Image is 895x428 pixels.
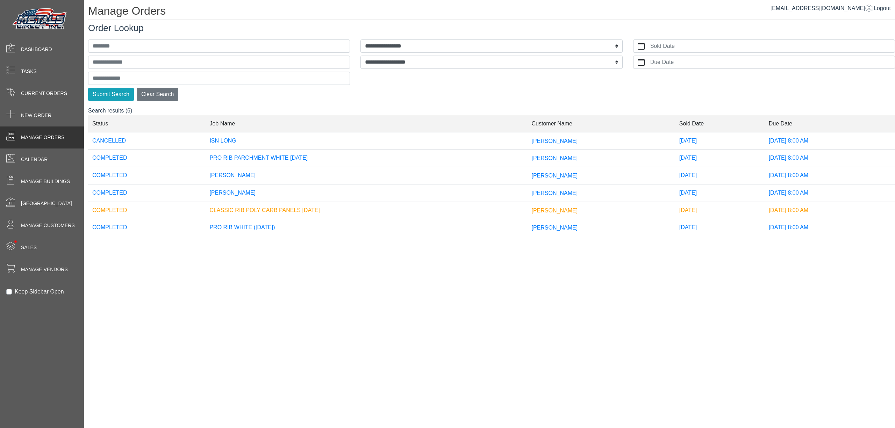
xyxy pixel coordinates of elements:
[649,40,895,52] label: Sold Date
[874,5,891,11] span: Logout
[88,219,205,236] td: COMPLETED
[21,222,75,229] span: Manage Customers
[532,190,578,196] span: [PERSON_NAME]
[21,178,70,185] span: Manage Buildings
[765,202,895,219] td: [DATE] 8:00 AM
[10,6,70,32] img: Metals Direct Inc Logo
[15,288,64,296] label: Keep Sidebar Open
[21,156,48,163] span: Calendar
[88,23,895,34] h3: Order Lookup
[675,167,765,184] td: [DATE]
[205,167,527,184] td: [PERSON_NAME]
[532,155,578,161] span: [PERSON_NAME]
[205,115,527,132] td: Job Name
[633,40,649,52] button: calendar
[675,132,765,150] td: [DATE]
[532,138,578,144] span: [PERSON_NAME]
[21,200,72,207] span: [GEOGRAPHIC_DATA]
[765,132,895,150] td: [DATE] 8:00 AM
[88,202,205,219] td: COMPLETED
[137,88,178,101] button: Clear Search
[528,115,675,132] td: Customer Name
[88,107,895,242] div: Search results (6)
[532,207,578,213] span: [PERSON_NAME]
[88,150,205,167] td: COMPLETED
[205,184,527,202] td: [PERSON_NAME]
[88,184,205,202] td: COMPLETED
[765,184,895,202] td: [DATE] 8:00 AM
[649,56,895,68] label: Due Date
[771,5,872,11] a: [EMAIL_ADDRESS][DOMAIN_NAME]
[532,225,578,231] span: [PERSON_NAME]
[205,132,527,150] td: ISN LONG
[21,266,68,273] span: Manage Vendors
[633,56,649,68] button: calendar
[205,219,527,236] td: PRO RIB WHITE ([DATE])
[771,4,891,13] div: |
[765,150,895,167] td: [DATE] 8:00 AM
[88,115,205,132] td: Status
[675,150,765,167] td: [DATE]
[675,219,765,236] td: [DATE]
[675,184,765,202] td: [DATE]
[638,59,645,66] svg: calendar
[638,43,645,50] svg: calendar
[21,134,64,141] span: Manage Orders
[21,46,52,53] span: Dashboard
[7,230,24,253] span: •
[532,173,578,179] span: [PERSON_NAME]
[205,202,527,219] td: CLASSIC RIB POLY CARB PANELS [DATE]
[21,90,67,97] span: Current Orders
[765,167,895,184] td: [DATE] 8:00 AM
[88,167,205,184] td: COMPLETED
[675,115,765,132] td: Sold Date
[765,219,895,236] td: [DATE] 8:00 AM
[21,68,37,75] span: Tasks
[765,115,895,132] td: Due Date
[675,202,765,219] td: [DATE]
[21,112,51,119] span: New Order
[88,4,895,20] h1: Manage Orders
[88,88,134,101] button: Submit Search
[88,132,205,150] td: CANCELLED
[205,150,527,167] td: PRO RIB PARCHMENT WHITE [DATE]
[21,244,37,251] span: Sales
